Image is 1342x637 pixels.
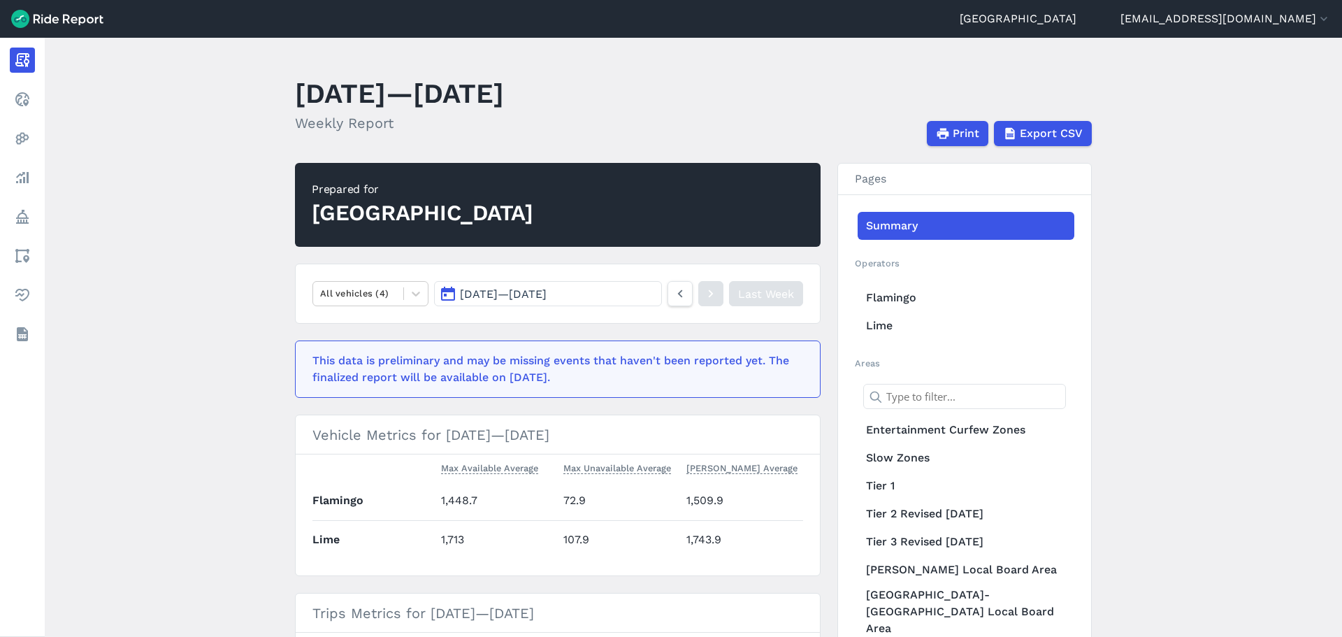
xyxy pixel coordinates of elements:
[858,212,1074,240] a: Summary
[435,520,558,559] td: 1,713
[681,482,804,520] td: 1,509.9
[10,204,35,229] a: Policy
[681,520,804,559] td: 1,743.9
[558,482,681,520] td: 72.9
[855,257,1074,270] h2: Operators
[11,10,103,28] img: Ride Report
[858,284,1074,312] a: Flamingo
[10,87,35,112] a: Realtime
[863,384,1066,409] input: Type to filter...
[858,416,1074,444] a: Entertainment Curfew Zones
[960,10,1076,27] a: [GEOGRAPHIC_DATA]
[434,281,662,306] button: [DATE]—[DATE]
[994,121,1092,146] button: Export CSV
[312,520,435,559] th: Lime
[1120,10,1331,27] button: [EMAIL_ADDRESS][DOMAIN_NAME]
[1020,125,1083,142] span: Export CSV
[296,594,820,633] h3: Trips Metrics for [DATE]—[DATE]
[838,164,1091,195] h3: Pages
[312,198,533,229] div: [GEOGRAPHIC_DATA]
[729,281,803,306] a: Last Week
[10,322,35,347] a: Datasets
[460,287,547,301] span: [DATE] — [DATE]
[858,556,1074,584] a: [PERSON_NAME] Local Board Area
[441,460,538,477] button: Max Available Average
[858,312,1074,340] a: Lime
[686,460,798,477] button: [PERSON_NAME] Average
[10,243,35,269] a: Areas
[10,165,35,190] a: Analyze
[563,460,671,477] button: Max Unavailable Average
[858,444,1074,472] a: Slow Zones
[858,472,1074,500] a: Tier 1
[563,460,671,474] span: Max Unavailable Average
[686,460,798,474] span: [PERSON_NAME] Average
[855,357,1074,370] h2: Areas
[312,181,533,198] div: Prepared for
[312,352,795,386] div: This data is preliminary and may be missing events that haven't been reported yet. The finalized ...
[10,282,35,308] a: Health
[927,121,988,146] button: Print
[435,482,558,520] td: 1,448.7
[10,126,35,151] a: Heatmaps
[558,520,681,559] td: 107.9
[295,113,504,134] h2: Weekly Report
[441,460,538,474] span: Max Available Average
[858,500,1074,528] a: Tier 2 Revised [DATE]
[10,48,35,73] a: Report
[296,415,820,455] h3: Vehicle Metrics for [DATE]—[DATE]
[295,74,504,113] h1: [DATE]—[DATE]
[858,528,1074,556] a: Tier 3 Revised [DATE]
[312,482,435,520] th: Flamingo
[953,125,979,142] span: Print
